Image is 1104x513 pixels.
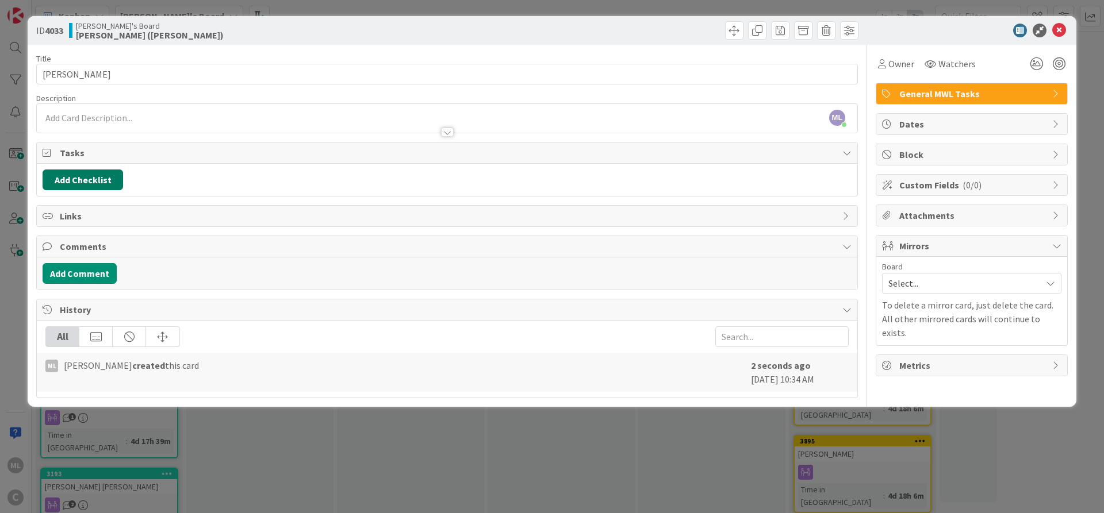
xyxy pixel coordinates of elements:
[888,275,1036,291] span: Select...
[76,21,224,30] span: [PERSON_NAME]'s Board
[36,24,63,37] span: ID
[715,326,849,347] input: Search...
[751,360,811,371] b: 2 seconds ago
[938,57,976,71] span: Watchers
[43,169,123,190] button: Add Checklist
[36,53,51,64] label: Title
[46,327,79,346] div: All
[882,298,1061,340] p: To delete a mirror card, just delete the card. All other mirrored cards will continue to exists.
[60,209,837,223] span: Links
[60,240,837,253] span: Comments
[899,117,1046,131] span: Dates
[36,93,76,103] span: Description
[899,239,1046,253] span: Mirrors
[899,209,1046,222] span: Attachments
[43,263,117,284] button: Add Comment
[888,57,914,71] span: Owner
[45,25,63,36] b: 4033
[60,303,837,317] span: History
[60,146,837,160] span: Tasks
[899,358,1046,372] span: Metrics
[64,358,199,372] span: [PERSON_NAME] this card
[899,148,1046,161] span: Block
[963,179,982,191] span: ( 0/0 )
[751,358,849,386] div: [DATE] 10:34 AM
[899,87,1046,101] span: General MWL Tasks
[76,30,224,40] b: [PERSON_NAME] ([PERSON_NAME])
[132,360,165,371] b: created
[882,263,903,271] span: Board
[36,64,858,84] input: type card name here...
[45,360,58,372] div: ML
[829,110,845,126] span: ML
[899,178,1046,192] span: Custom Fields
